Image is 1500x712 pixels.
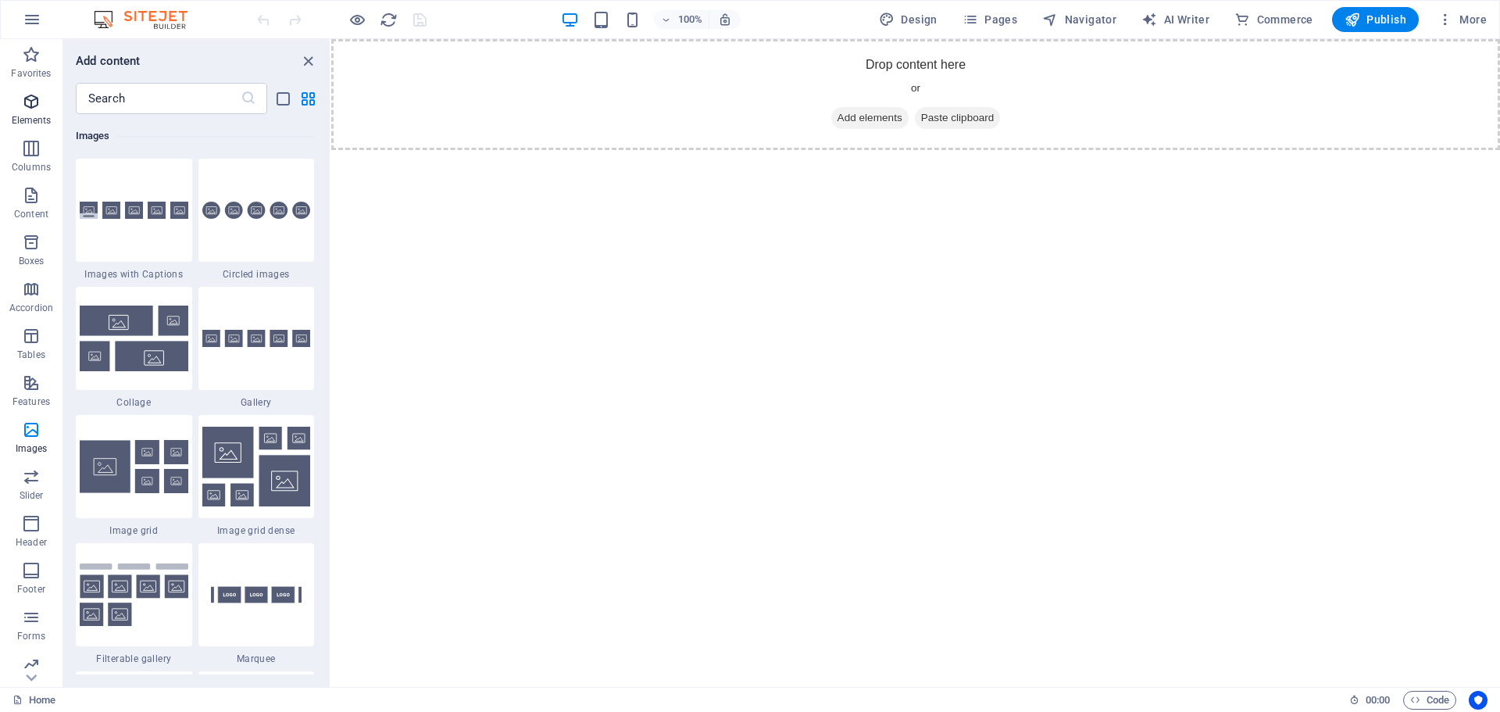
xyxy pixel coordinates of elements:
[17,349,45,361] p: Tables
[1345,12,1406,27] span: Publish
[1366,691,1390,710] span: 00 00
[9,302,53,314] p: Accordion
[20,489,44,502] p: Slider
[1431,7,1493,32] button: More
[1437,12,1487,27] span: More
[1234,12,1313,27] span: Commerce
[80,564,188,627] img: gallery-filterable.svg
[16,536,47,549] p: Header
[11,67,51,80] p: Favorites
[76,127,314,145] h6: Images
[1349,691,1391,710] h6: Session time
[677,10,702,29] h6: 100%
[76,159,192,281] div: Images with Captions
[1228,7,1320,32] button: Commerce
[198,524,315,537] span: Image grid dense
[1469,691,1487,710] button: Usercentrics
[14,208,48,220] p: Content
[202,330,311,348] img: gallery.svg
[76,83,241,114] input: Search
[12,114,52,127] p: Elements
[198,396,315,409] span: Gallery
[1410,691,1449,710] span: Code
[80,440,188,493] img: image-grid.svg
[962,12,1017,27] span: Pages
[198,268,315,281] span: Circled images
[198,287,315,409] div: Gallery
[76,287,192,409] div: Collage
[1135,7,1216,32] button: AI Writer
[12,395,50,408] p: Features
[873,7,944,32] button: Design
[76,52,141,70] h6: Add content
[298,52,317,70] button: close panel
[80,306,188,370] img: collage.svg
[1332,7,1419,32] button: Publish
[76,524,192,537] span: Image grid
[879,12,937,27] span: Design
[19,255,45,267] p: Boxes
[202,202,311,220] img: images-circled.svg
[298,89,317,108] button: grid-view
[198,543,315,665] div: Marquee
[500,68,577,90] span: Add elements
[956,7,1023,32] button: Pages
[198,415,315,537] div: Image grid dense
[1036,7,1123,32] button: Navigator
[80,202,188,220] img: images-with-captions.svg
[273,89,292,108] button: list-view
[16,442,48,455] p: Images
[202,559,311,631] img: marquee.svg
[198,653,315,665] span: Marquee
[12,691,55,710] a: Click to cancel selection. Double-click to open Pages
[380,11,398,29] i: Reload page
[202,427,311,506] img: image-grid-dense.svg
[348,10,366,29] button: Click here to leave preview mode and continue editing
[76,396,192,409] span: Collage
[76,415,192,537] div: Image grid
[1403,691,1456,710] button: Code
[90,10,207,29] img: Editor Logo
[718,13,732,27] i: On resize automatically adjust zoom level to fit chosen device.
[1141,12,1209,27] span: AI Writer
[873,7,944,32] div: Design (Ctrl+Alt+Y)
[379,10,398,29] button: reload
[76,543,192,665] div: Filterable gallery
[17,583,45,596] p: Footer
[12,161,51,174] p: Columns
[76,653,192,665] span: Filterable gallery
[76,268,192,281] span: Images with Captions
[1042,12,1116,27] span: Navigator
[654,10,709,29] button: 100%
[1377,694,1379,706] span: :
[198,159,315,281] div: Circled images
[584,68,670,90] span: Paste clipboard
[17,630,45,642] p: Forms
